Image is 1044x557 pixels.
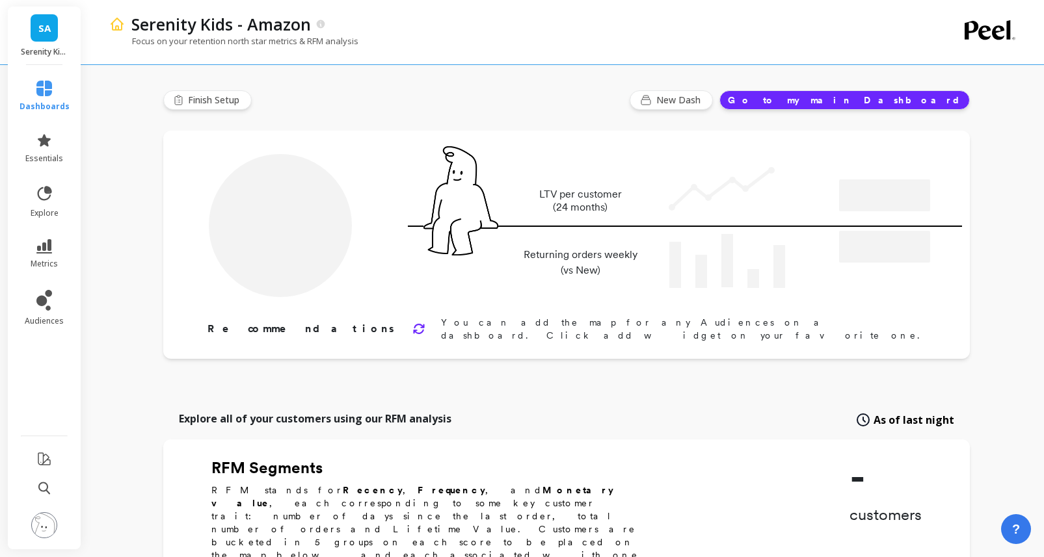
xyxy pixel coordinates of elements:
b: Frequency [418,485,485,495]
span: ? [1012,520,1020,538]
p: Serenity Kids - Amazon [131,13,311,35]
p: - [850,458,922,497]
span: explore [31,208,59,218]
button: Go to my main Dashboard [719,90,970,110]
button: ? [1001,514,1031,544]
p: LTV per customer (24 months) [520,188,641,214]
img: header icon [109,16,125,32]
p: customers [850,504,922,525]
h2: RFM Segments [211,458,654,478]
p: Recommendations [207,321,397,337]
p: Focus on your retention north star metrics & RFM analysis [109,35,358,47]
p: Explore all of your customers using our RFM analysis [179,411,451,426]
span: dashboards [20,101,70,112]
span: audiences [25,316,64,326]
span: metrics [31,259,58,269]
button: New Dash [630,90,713,110]
p: Serenity Kids - Amazon [21,47,68,57]
img: pal seatted on line [423,146,498,255]
span: As of last night [874,412,954,428]
span: essentials [25,153,63,164]
b: Recency [343,485,403,495]
p: Returning orders weekly (vs New) [520,247,641,278]
p: You can add the map for any Audiences on a dashboard. Click add widget on your favorite one. [441,316,928,342]
span: New Dash [656,94,704,107]
button: Finish Setup [163,90,252,110]
span: Finish Setup [188,94,243,107]
img: profile picture [31,512,57,538]
span: SA [38,21,51,36]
